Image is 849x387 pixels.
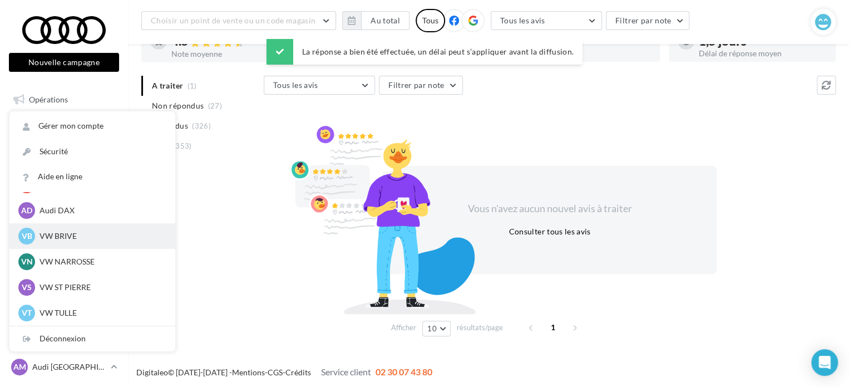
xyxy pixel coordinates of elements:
div: Délai de réponse moyen [699,50,827,57]
span: Service client [321,366,371,377]
div: Déconnexion [9,326,175,351]
span: 10 [427,324,437,333]
div: 1,5 jours [699,35,827,47]
a: CGS [268,368,283,377]
span: 1 [544,319,562,336]
button: Au total [342,11,409,30]
span: VB [22,231,32,242]
div: La réponse a bien été effectuée, un délai peut s’appliquer avant la diffusion. [266,39,583,65]
button: Consulter tous les avis [504,225,595,238]
p: VW ST PIERRE [40,282,162,293]
a: Boîte de réception [7,116,121,140]
div: Open Intercom Messenger [811,349,838,376]
span: Tous les avis [500,16,545,25]
p: VW BRIVE [40,231,162,242]
a: Mentions [232,368,265,377]
a: Sécurité [9,139,175,164]
a: Aide en ligne [9,164,175,189]
a: Visibilité en ligne [7,144,121,168]
p: VW NARROSSE [40,256,162,267]
a: Médiathèque [7,200,121,223]
button: Tous les avis [264,76,375,95]
a: Digitaleo [136,368,168,377]
span: Tous les avis [273,80,318,90]
div: Taux de réponse [523,50,651,57]
button: Filtrer par note [379,76,463,95]
span: Choisir un point de vente ou un code magasin [151,16,315,25]
button: Nouvelle campagne [9,53,119,72]
a: Opérations [7,88,121,111]
p: Audi [GEOGRAPHIC_DATA] [32,361,106,373]
span: Afficher [391,322,416,333]
span: (326) [192,121,211,130]
span: VT [22,307,32,319]
span: Non répondus [152,100,204,111]
button: Choisir un point de vente ou un code magasin [141,11,336,30]
p: VW TULLE [40,307,162,319]
button: Filtrer par note [606,11,690,30]
span: (353) [173,141,192,150]
span: VS [22,282,32,293]
div: Tous [416,9,445,32]
a: Gérer mon compte [9,114,175,139]
span: 02 30 07 43 80 [376,366,432,377]
button: 10 [422,321,451,336]
button: Tous les avis [491,11,602,30]
a: AM Audi [GEOGRAPHIC_DATA] [9,356,119,378]
a: PLV et print personnalisable [7,227,121,260]
div: 4.5 [171,35,299,48]
div: Vous n'avez aucun nouvel avis à traiter [454,202,645,216]
div: Note moyenne [171,50,299,58]
p: Audi DAX [40,205,162,216]
span: AM [13,361,26,373]
span: Opérations [29,95,68,104]
a: Crédits [285,368,311,377]
span: VN [21,256,33,267]
span: (27) [208,101,222,110]
button: Au total [361,11,409,30]
span: © [DATE]-[DATE] - - - [136,368,432,377]
a: Campagnes [7,172,121,195]
span: AD [21,205,32,216]
span: résultats/page [457,322,503,333]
